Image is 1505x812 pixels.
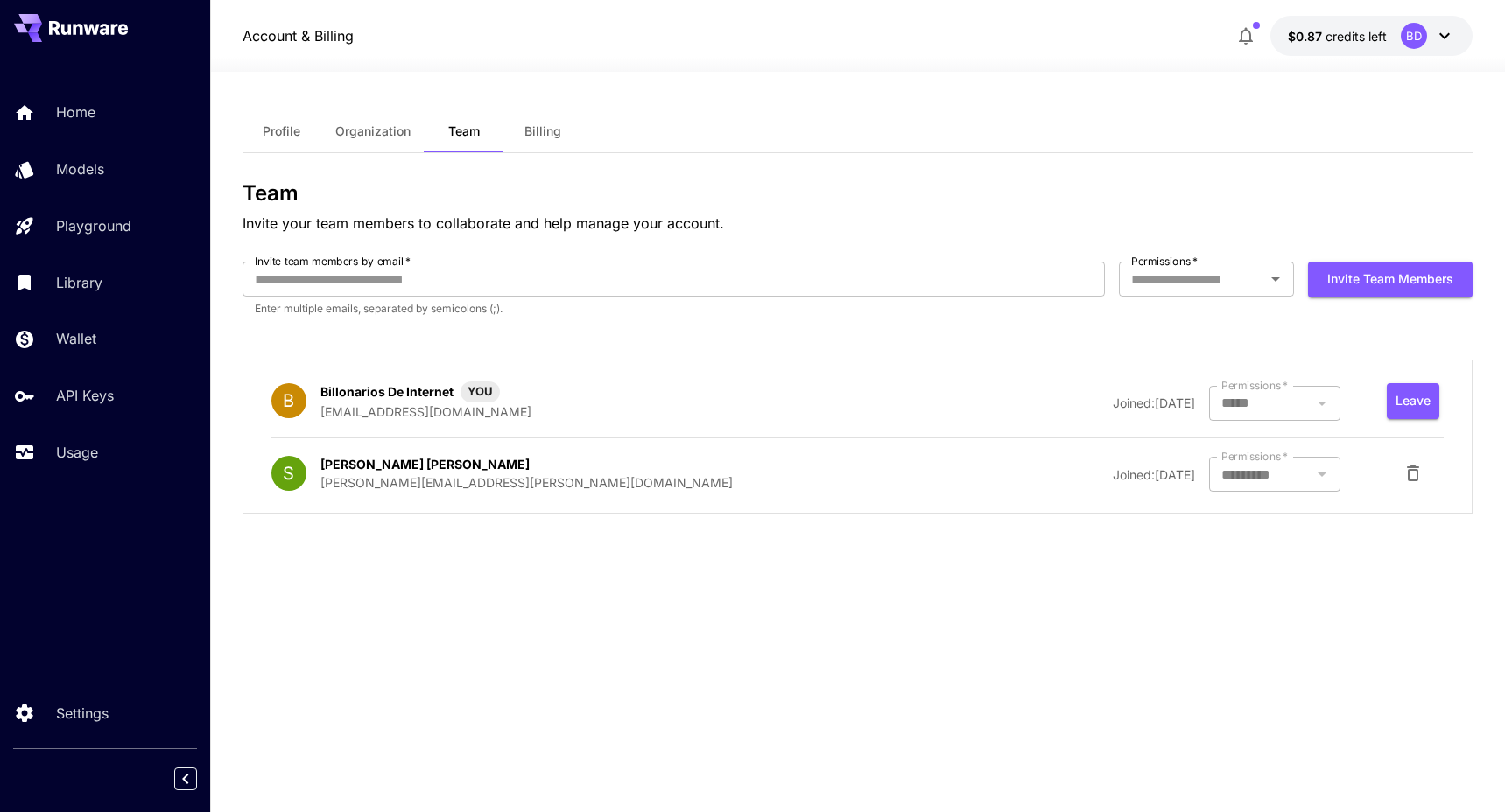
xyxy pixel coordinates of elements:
span: Profile [263,123,300,139]
p: [PERSON_NAME] [PERSON_NAME] [320,455,530,473]
button: Collapse sidebar [174,767,197,790]
label: Permissions [1131,254,1198,269]
p: Library [56,272,102,293]
span: Team [448,123,480,139]
span: $0.87 [1288,29,1326,44]
p: [EMAIL_ADDRESS][DOMAIN_NAME] [320,402,531,421]
p: Wallet [56,328,96,349]
label: Permissions [1221,378,1288,393]
p: [PERSON_NAME][EMAIL_ADDRESS][PERSON_NAME][DOMAIN_NAME] [320,473,733,492]
button: $0.86937BD [1270,16,1473,56]
p: API Keys [56,385,114,406]
p: Models [56,158,104,179]
span: YOU [461,383,500,401]
span: credits left [1326,29,1387,44]
p: Home [56,101,95,122]
button: Leave [1387,383,1439,419]
h3: Team [243,181,1473,206]
p: Enter multiple emails, separated by semicolons (;). [255,300,1093,318]
nav: breadcrumb [243,25,354,46]
label: Permissions [1221,449,1288,464]
p: Invite your team members to collaborate and help manage your account. [243,213,1473,234]
span: Joined: [DATE] [1113,395,1195,410]
div: $0.86937 [1288,27,1387,45]
span: Billing [524,123,561,139]
button: Open [1263,267,1288,291]
div: Collapse sidebar [187,763,210,794]
span: Joined: [DATE] [1113,467,1195,482]
p: Settings [56,703,109,724]
span: Organization [335,123,411,139]
p: Playground [56,215,131,236]
div: B [271,383,306,418]
button: Invite team members [1308,262,1473,297]
p: Billonarios De Internet [320,382,454,401]
a: Account & Billing [243,25,354,46]
div: S [271,456,306,491]
div: BD [1401,23,1427,49]
p: Usage [56,442,98,463]
label: Invite team members by email [255,254,411,269]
